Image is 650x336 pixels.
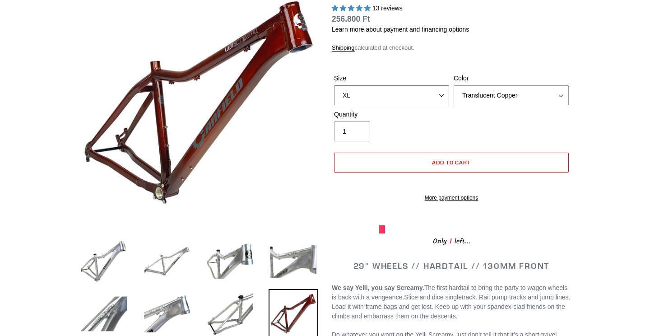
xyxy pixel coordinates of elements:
label: Size [334,74,449,83]
span: 13 reviews [372,5,403,12]
img: Load image into Gallery viewer, YELLI SCREAMY - Frame Only [79,237,129,286]
p: Slice and dice singletrack. Rail pump tracks and jump lines. Load it with frame bags and get lost... [332,283,571,321]
div: Only left... [379,233,524,247]
img: Load image into Gallery viewer, YELLI SCREAMY - Frame Only [205,237,255,286]
label: Quantity [334,110,449,119]
a: Learn more about payment and financing options [332,26,469,33]
label: Color [454,74,569,83]
a: More payment options [334,194,569,202]
span: 1 [447,236,455,247]
button: Add to cart [334,153,569,173]
span: The first hardtail to bring the party to wagon wheels is back with a vengeance. [332,284,567,301]
img: Load image into Gallery viewer, YELLI SCREAMY - Frame Only [269,237,318,286]
span: 29" WHEELS // HARDTAIL // 130MM FRONT [353,261,550,271]
img: Load image into Gallery viewer, YELLI SCREAMY - Frame Only [142,237,192,286]
span: Add to cart [432,159,471,166]
span: 5.00 stars [332,5,372,12]
div: calculated at checkout. [332,43,571,52]
span: 256.800 Ft [332,14,370,23]
a: Shipping [332,44,355,52]
b: We say Yelli, you say Screamy. [332,284,424,291]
